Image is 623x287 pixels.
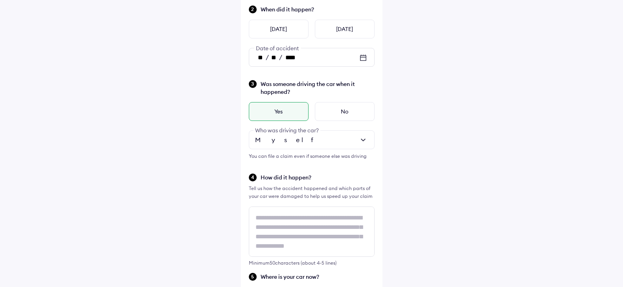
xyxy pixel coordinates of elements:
[261,174,375,181] span: How did it happen?
[261,5,375,13] span: When did it happen?
[254,45,301,52] span: Date of accident
[249,260,375,266] div: Minimum 50 characters (about 4-5 lines)
[315,20,375,38] div: [DATE]
[249,20,309,38] div: [DATE]
[249,185,375,200] div: Tell us how the accident happened and which parts of your car were damaged to help us speed up yo...
[261,80,375,96] span: Was someone driving the car when it happened?
[266,53,269,61] span: /
[315,102,375,121] div: No
[255,136,320,144] span: Myself
[249,152,375,160] div: You can file a claim even if someone else was driving
[249,102,309,121] div: Yes
[279,53,282,61] span: /
[261,273,375,281] span: Where is your car now?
